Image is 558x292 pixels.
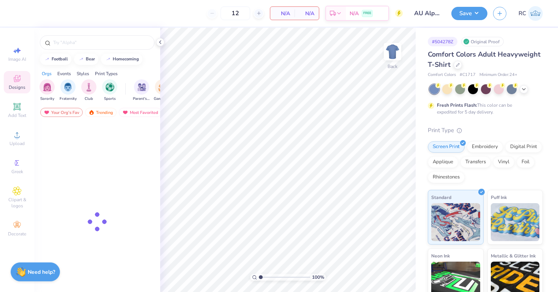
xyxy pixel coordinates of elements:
[81,79,96,102] button: filter button
[363,11,371,16] span: FREE
[40,96,54,102] span: Sorority
[88,110,95,115] img: trending.gif
[105,57,111,62] img: trend_line.gif
[428,37,457,46] div: # 504278Z
[408,6,446,21] input: Untitled Design
[40,108,83,117] div: Your Org's Fav
[437,102,477,108] strong: Fresh Prints Flash:
[4,197,30,209] span: Clipart & logos
[8,112,26,118] span: Add Text
[460,72,476,78] span: # C1717
[44,110,50,115] img: most_fav.gif
[52,57,68,61] div: football
[460,156,491,168] div: Transfers
[119,108,162,117] div: Most Favorited
[528,6,543,21] img: Reilly Chin(cm)
[39,79,55,102] div: filter for Sorority
[428,156,458,168] div: Applique
[428,72,456,78] span: Comfort Colors
[437,102,530,115] div: This color can be expedited for 5 day delivery.
[385,44,400,59] img: Back
[42,70,52,77] div: Orgs
[11,169,23,175] span: Greek
[221,6,250,20] input: – –
[299,9,314,17] span: N/A
[431,203,480,241] img: Standard
[9,84,25,90] span: Designs
[154,96,171,102] span: Game Day
[60,96,77,102] span: Fraternity
[78,57,84,62] img: trend_line.gif
[8,56,26,62] span: Image AI
[493,156,514,168] div: Vinyl
[428,50,541,69] span: Comfort Colors Adult Heavyweight T-Shirt
[154,79,171,102] div: filter for Game Day
[8,231,26,237] span: Decorate
[133,79,150,102] button: filter button
[52,39,150,46] input: Try "Alpha"
[102,79,117,102] button: filter button
[519,9,526,18] span: RC
[9,140,25,147] span: Upload
[388,63,397,70] div: Back
[85,108,117,117] div: Trending
[505,141,542,153] div: Digital Print
[77,70,89,77] div: Styles
[467,141,503,153] div: Embroidery
[44,57,50,62] img: trend_line.gif
[85,83,93,92] img: Club Image
[431,252,450,260] span: Neon Ink
[461,37,504,46] div: Original Proof
[428,172,465,183] div: Rhinestones
[74,54,98,65] button: bear
[350,9,359,17] span: N/A
[312,274,324,281] span: 100 %
[137,83,146,92] img: Parent's Weekend Image
[60,79,77,102] div: filter for Fraternity
[102,79,117,102] div: filter for Sports
[64,83,72,92] img: Fraternity Image
[28,268,55,276] strong: Need help?
[451,7,487,20] button: Save
[86,57,95,61] div: bear
[491,252,536,260] span: Metallic & Glitter Ink
[517,156,534,168] div: Foil
[106,83,114,92] img: Sports Image
[85,96,93,102] span: Club
[491,193,507,201] span: Puff Ink
[43,83,52,92] img: Sorority Image
[491,203,540,241] img: Puff Ink
[519,6,543,21] a: RC
[95,70,118,77] div: Print Types
[40,54,71,65] button: football
[39,79,55,102] button: filter button
[104,96,116,102] span: Sports
[133,79,150,102] div: filter for Parent's Weekend
[101,54,142,65] button: homecoming
[428,126,543,135] div: Print Type
[81,79,96,102] div: filter for Club
[275,9,290,17] span: N/A
[122,110,128,115] img: most_fav.gif
[57,70,71,77] div: Events
[60,79,77,102] button: filter button
[154,79,171,102] button: filter button
[428,141,465,153] div: Screen Print
[113,57,139,61] div: homecoming
[479,72,517,78] span: Minimum Order: 24 +
[431,193,451,201] span: Standard
[158,83,167,92] img: Game Day Image
[133,96,150,102] span: Parent's Weekend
